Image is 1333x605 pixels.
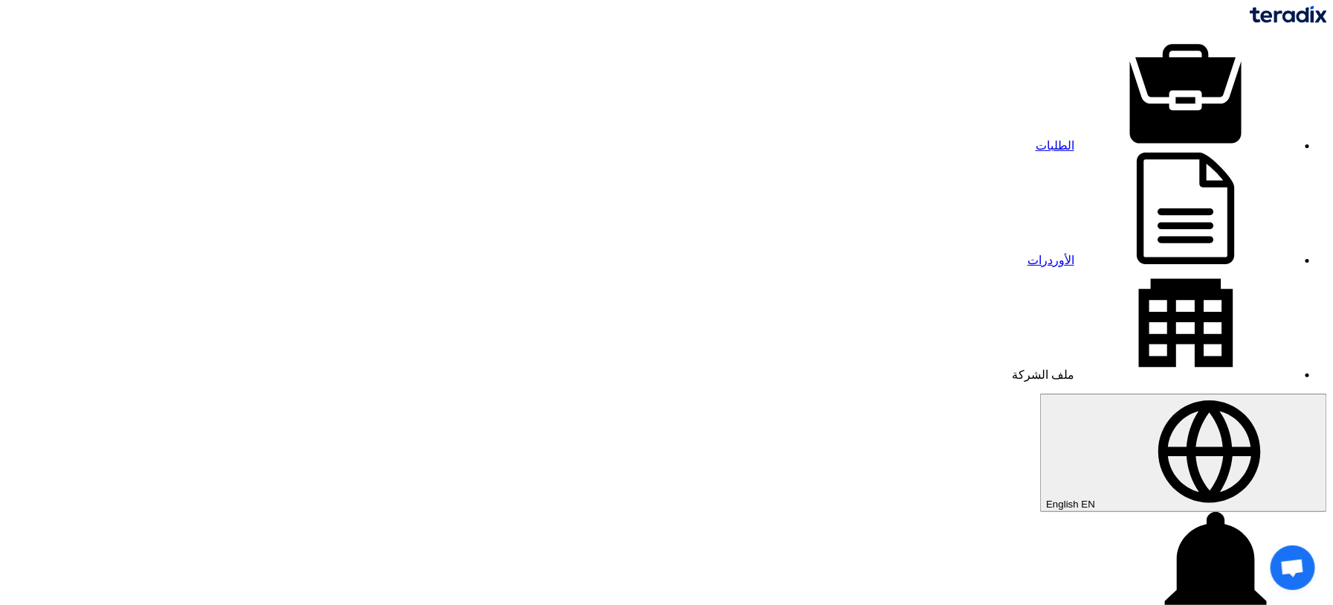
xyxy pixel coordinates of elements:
a: Open chat [1271,545,1315,590]
img: Teradix logo [1250,6,1327,23]
button: English EN [1040,394,1327,512]
span: EN [1082,499,1096,510]
span: English [1046,499,1079,510]
a: الطلبات [1036,139,1297,152]
a: ملف الشركة [1012,368,1297,381]
a: الأوردرات [1027,254,1297,266]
